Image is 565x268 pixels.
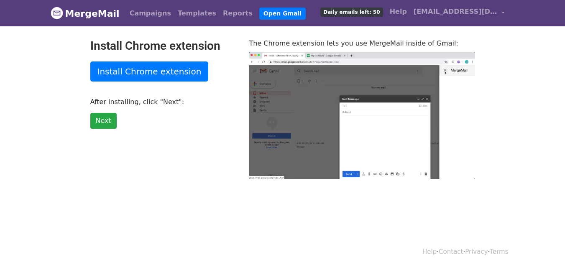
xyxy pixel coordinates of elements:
[90,61,209,82] a: Install Chrome extension
[90,39,237,53] h2: Install Chrome extension
[465,248,488,255] a: Privacy
[259,8,306,20] a: Open Gmail
[386,3,410,20] a: Help
[126,5,174,22] a: Campaigns
[220,5,256,22] a: Reports
[90,113,117,129] a: Next
[317,3,386,20] a: Daily emails left: 50
[90,97,237,106] p: After installing, click "Next":
[523,228,565,268] iframe: Chat Widget
[414,7,497,17] span: [EMAIL_ADDRESS][DOMAIN_NAME]
[51,7,63,19] img: MergeMail logo
[439,248,463,255] a: Contact
[249,39,475,48] p: The Chrome extension lets you use MergeMail inside of Gmail:
[174,5,220,22] a: Templates
[410,3,508,23] a: [EMAIL_ADDRESS][DOMAIN_NAME]
[490,248,508,255] a: Terms
[320,8,383,17] span: Daily emails left: 50
[51,5,120,22] a: MergeMail
[422,248,437,255] a: Help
